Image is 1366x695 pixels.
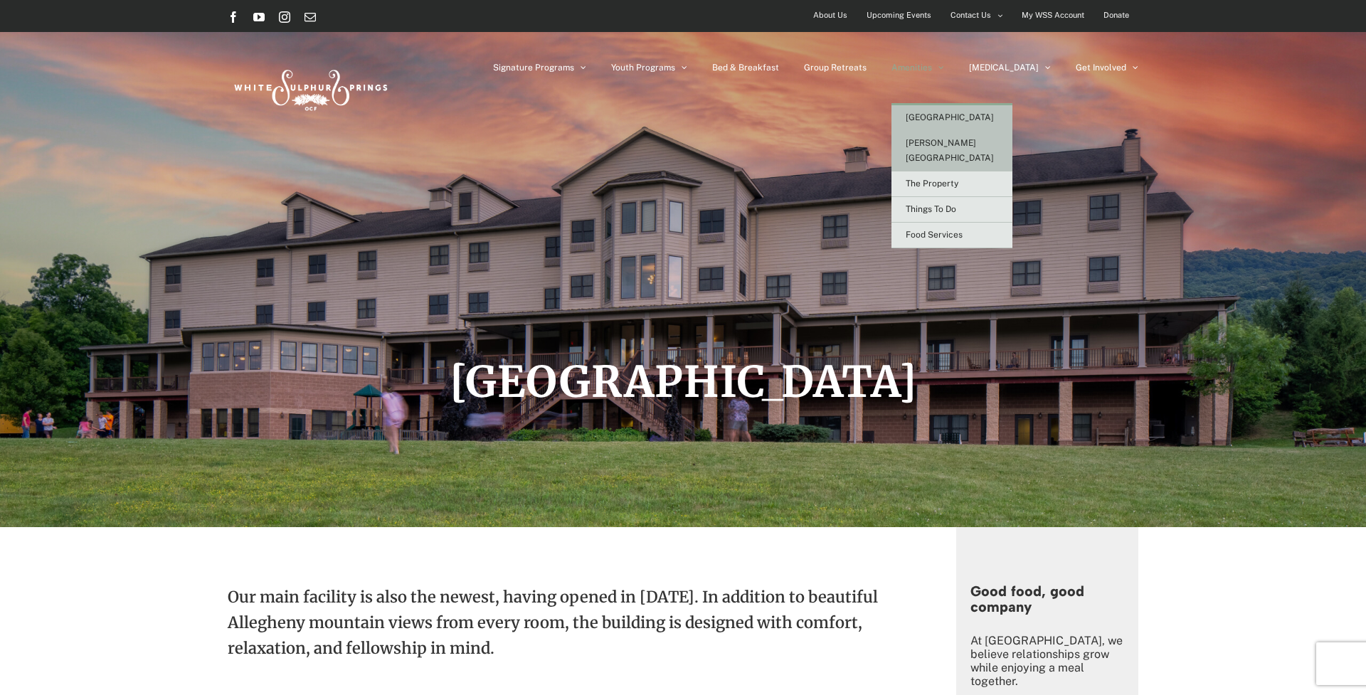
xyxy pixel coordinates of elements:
a: Food Services [891,223,1012,248]
span: [GEOGRAPHIC_DATA] [450,355,917,408]
span: Group Retreats [804,63,867,72]
a: Amenities [891,32,944,103]
span: [MEDICAL_DATA] [969,63,1039,72]
nav: Main Menu [493,32,1138,103]
span: [PERSON_NAME][GEOGRAPHIC_DATA] [906,138,994,163]
p: At [GEOGRAPHIC_DATA], we believe relationships grow while enjoying a meal together. [970,634,1124,688]
span: [GEOGRAPHIC_DATA] [906,112,994,122]
span: Contact Us [951,5,991,26]
span: About Us [813,5,847,26]
a: [GEOGRAPHIC_DATA] [891,105,1012,131]
span: Donate [1103,5,1129,26]
a: The Property [891,171,1012,197]
span: My WSS Account [1022,5,1084,26]
span: Get Involved [1076,63,1126,72]
a: Bed & Breakfast [712,32,779,103]
span: Food Services [906,230,963,240]
p: Our main facility is also the newest, having opened in [DATE]. In addition to beautiful Allegheny... [228,584,892,682]
a: [MEDICAL_DATA] [969,32,1051,103]
span: The Property [906,179,958,189]
a: Signature Programs [493,32,586,103]
a: Things To Do [891,197,1012,223]
span: Upcoming Events [867,5,931,26]
span: Youth Programs [611,63,675,72]
a: Get Involved [1076,32,1138,103]
span: Amenities [891,63,932,72]
a: Group Retreats [804,32,867,103]
a: [PERSON_NAME][GEOGRAPHIC_DATA] [891,131,1012,171]
span: Bed & Breakfast [712,63,779,72]
span: Things To Do [906,204,956,214]
span: Signature Programs [493,63,574,72]
img: White Sulphur Springs Logo [228,54,391,121]
a: Youth Programs [611,32,687,103]
h4: Good food, good company [970,583,1124,615]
